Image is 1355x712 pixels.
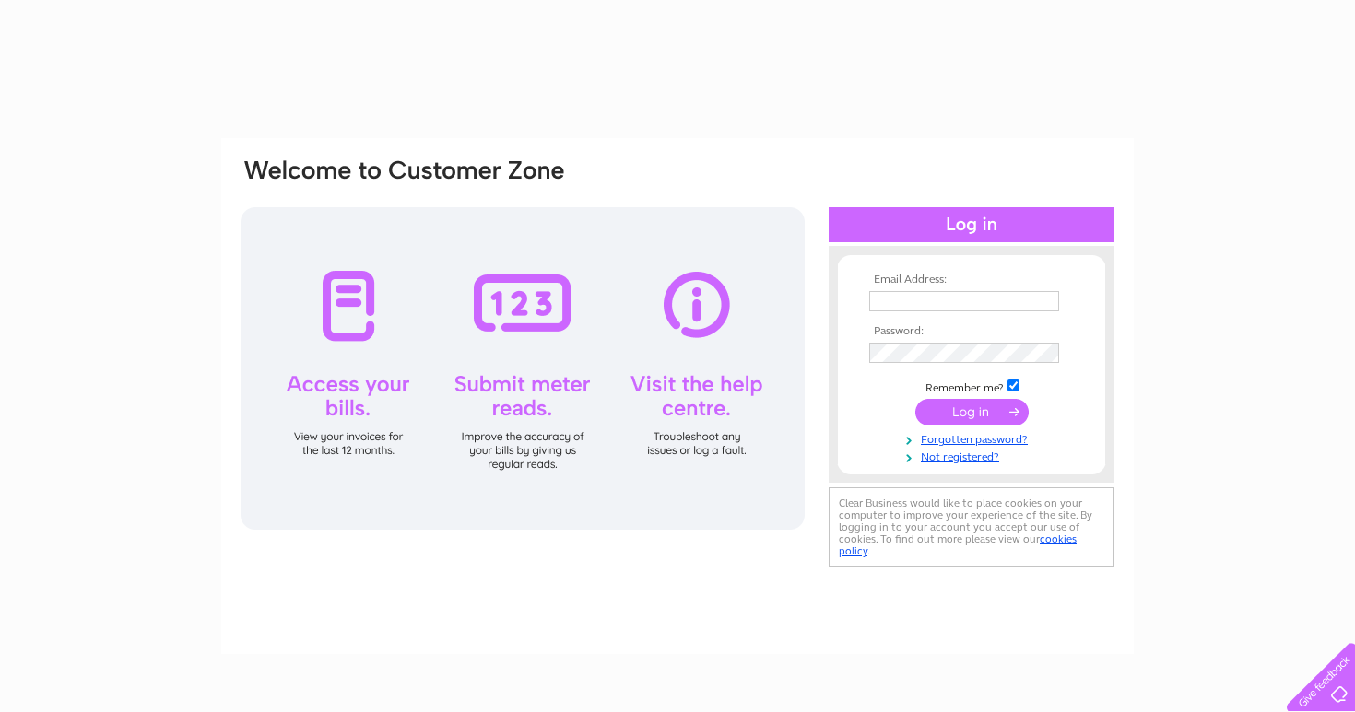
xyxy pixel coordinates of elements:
div: Clear Business would like to place cookies on your computer to improve your experience of the sit... [829,487,1114,567]
input: Submit [915,399,1029,425]
a: cookies policy [839,532,1077,557]
a: Not registered? [869,447,1078,464]
th: Password: [865,325,1078,338]
a: Forgotten password? [869,429,1078,447]
th: Email Address: [865,274,1078,286]
td: Remember me? [865,377,1078,395]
